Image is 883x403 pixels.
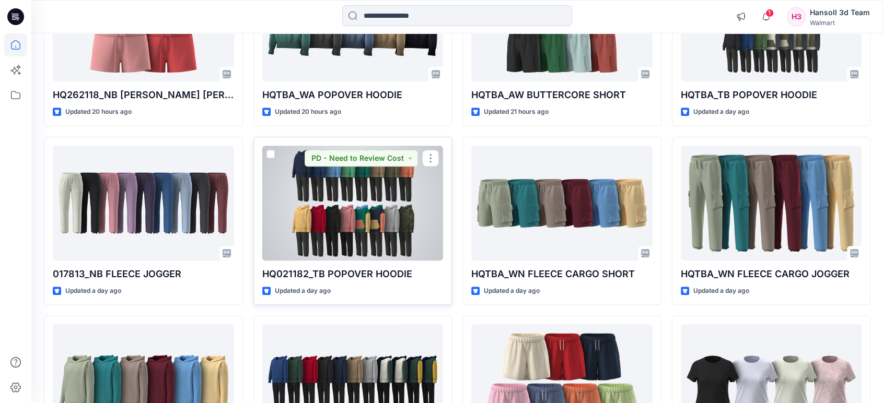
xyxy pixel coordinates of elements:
a: HQTBA_WN FLEECE CARGO SHORT [471,146,653,260]
p: HQ021182_TB POPOVER HOODIE [262,267,444,281]
p: Updated a day ago [693,106,749,117]
p: Updated a day ago [65,286,121,297]
a: HQTBA_WN FLEECE CARGO JOGGER [681,146,862,260]
p: HQTBA_WN FLEECE CARGO SHORT [471,267,653,281]
p: 017813_NB FLEECE JOGGER [53,267,234,281]
p: HQTBA_AW BUTTERCORE SHORT [471,88,653,102]
a: HQ021182_TB POPOVER HOODIE [262,146,444,260]
p: HQTBA_TB POPOVER HOODIE [681,88,862,102]
p: Updated a day ago [275,286,331,297]
p: HQ262118_NB [PERSON_NAME] [PERSON_NAME] [53,88,234,102]
p: Updated 20 hours ago [275,106,341,117]
p: Updated a day ago [693,286,749,297]
p: HQTBA_WN FLEECE CARGO JOGGER [681,267,862,281]
p: HQTBA_WA POPOVER HOODIE [262,88,444,102]
p: Updated a day ago [484,286,540,297]
p: Updated 20 hours ago [65,106,132,117]
div: Walmart [810,19,870,27]
div: H3 [787,7,806,26]
p: Updated 21 hours ago [484,106,549,117]
div: Hansoll 3d Team [810,6,870,19]
a: 017813_NB FLEECE JOGGER [53,146,234,260]
span: 1 [765,9,774,17]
